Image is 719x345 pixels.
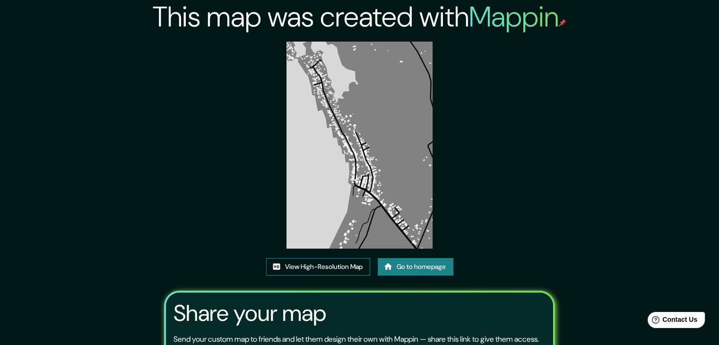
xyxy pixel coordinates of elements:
[173,300,326,327] h3: Share your map
[286,42,433,249] img: created-map
[378,258,453,276] a: Go to homepage
[635,308,709,335] iframe: Help widget launcher
[559,19,566,26] img: mappin-pin
[266,258,370,276] a: View High-Resolution Map
[173,334,539,345] p: Send your custom map to friends and let them design their own with Mappin — share this link to gi...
